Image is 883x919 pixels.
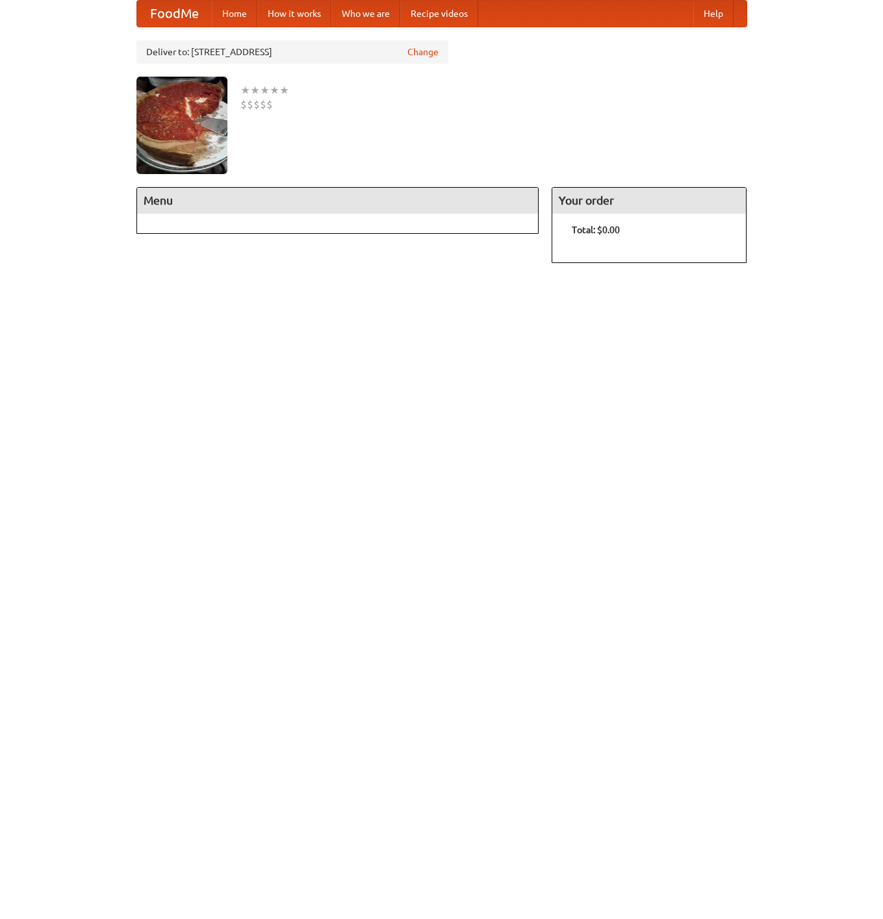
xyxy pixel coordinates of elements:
h4: Menu [137,188,539,214]
a: Recipe videos [400,1,478,27]
div: Deliver to: [STREET_ADDRESS] [136,40,448,64]
li: ★ [260,83,270,97]
li: ★ [279,83,289,97]
li: $ [266,97,273,112]
li: $ [247,97,253,112]
h4: Your order [552,188,746,214]
a: Help [693,1,734,27]
a: How it works [257,1,331,27]
li: $ [260,97,266,112]
li: ★ [240,83,250,97]
li: ★ [250,83,260,97]
b: Total: $0.00 [572,225,620,235]
li: $ [240,97,247,112]
a: Home [212,1,257,27]
a: FoodMe [137,1,212,27]
a: Who we are [331,1,400,27]
a: Change [407,45,439,58]
li: $ [253,97,260,112]
img: angular.jpg [136,77,227,174]
li: ★ [270,83,279,97]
